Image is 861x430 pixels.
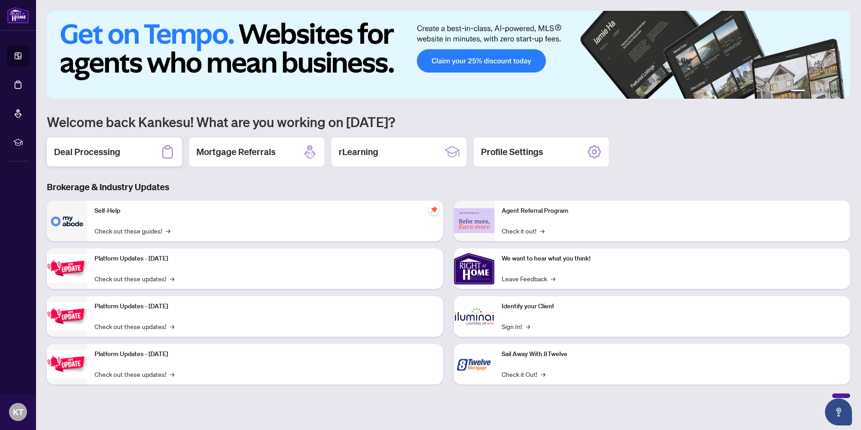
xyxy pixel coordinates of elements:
span: → [170,369,174,379]
h2: Profile Settings [481,146,543,158]
img: Identify your Client [454,296,494,337]
a: Check out these updates!→ [95,369,174,379]
a: Check out these guides!→ [95,226,170,236]
h3: Brokerage & Industry Updates [47,181,850,193]
button: 3 [816,90,820,93]
a: Check out these updates!→ [95,321,174,331]
p: Identify your Client [502,302,843,311]
img: Platform Updates - July 21, 2025 [47,254,87,283]
span: → [170,321,174,331]
button: Open asap [825,398,852,425]
button: 2 [809,90,812,93]
button: 1 [791,90,805,93]
span: → [540,226,544,236]
img: Self-Help [47,201,87,241]
a: Leave Feedback→ [502,274,555,284]
span: → [551,274,555,284]
p: We want to hear what you think! [502,254,843,264]
a: Check it out!→ [502,226,544,236]
p: Platform Updates - [DATE] [95,254,436,264]
h2: rLearning [339,146,378,158]
p: Self-Help [95,206,436,216]
span: KT [13,406,23,418]
span: → [166,226,170,236]
span: pushpin [429,204,440,215]
a: Sign In!→ [502,321,530,331]
p: Sail Away With 8Twelve [502,349,843,359]
h1: Welcome back Kankesu! What are you working on [DATE]? [47,113,850,130]
span: → [526,321,530,331]
span: → [541,369,545,379]
button: 6 [838,90,841,93]
h2: Mortgage Referrals [196,146,276,158]
p: Platform Updates - [DATE] [95,302,436,311]
p: Platform Updates - [DATE] [95,349,436,359]
a: Check it Out!→ [502,369,545,379]
img: Platform Updates - June 23, 2025 [47,350,87,378]
img: Agent Referral Program [454,208,494,233]
button: 5 [830,90,834,93]
a: Check out these updates!→ [95,274,174,284]
img: We want to hear what you think! [454,248,494,289]
img: Sail Away With 8Twelve [454,344,494,384]
img: Platform Updates - July 8, 2025 [47,302,87,330]
span: → [170,274,174,284]
img: logo [7,7,29,23]
button: 4 [823,90,827,93]
img: Slide 0 [47,11,850,99]
h2: Deal Processing [54,146,120,158]
p: Agent Referral Program [502,206,843,216]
